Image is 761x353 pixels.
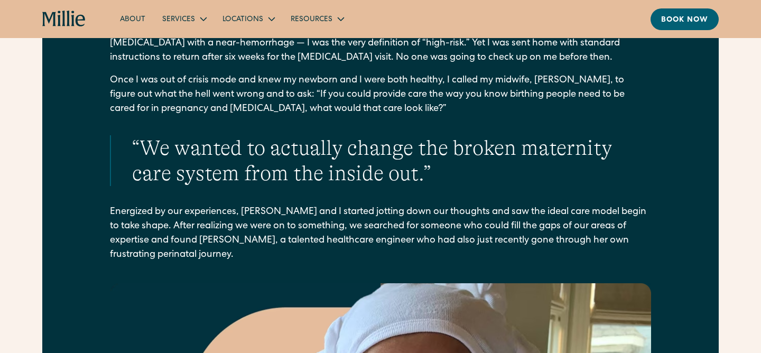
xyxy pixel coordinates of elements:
div: Locations [214,10,282,27]
div: Resources [291,14,332,25]
blockquote: “We wanted to actually change the broken maternity care system from the inside out.” [110,135,651,186]
a: home [42,11,86,27]
p: Energized by our experiences, [PERSON_NAME] and I started jotting down our thoughts and saw the i... [110,205,651,262]
div: Book now [661,15,708,26]
div: Locations [222,14,263,25]
div: Services [154,10,214,27]
a: About [112,10,154,27]
a: Book now [651,8,719,30]
div: Services [162,14,195,25]
p: Once I was out of crisis mode and knew my newborn and I were both healthy, I called my midwife, [... [110,73,651,116]
div: Resources [282,10,351,27]
p: I had been through a long and complex birth involving an induction, over two days of labor, and a... [110,22,651,65]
